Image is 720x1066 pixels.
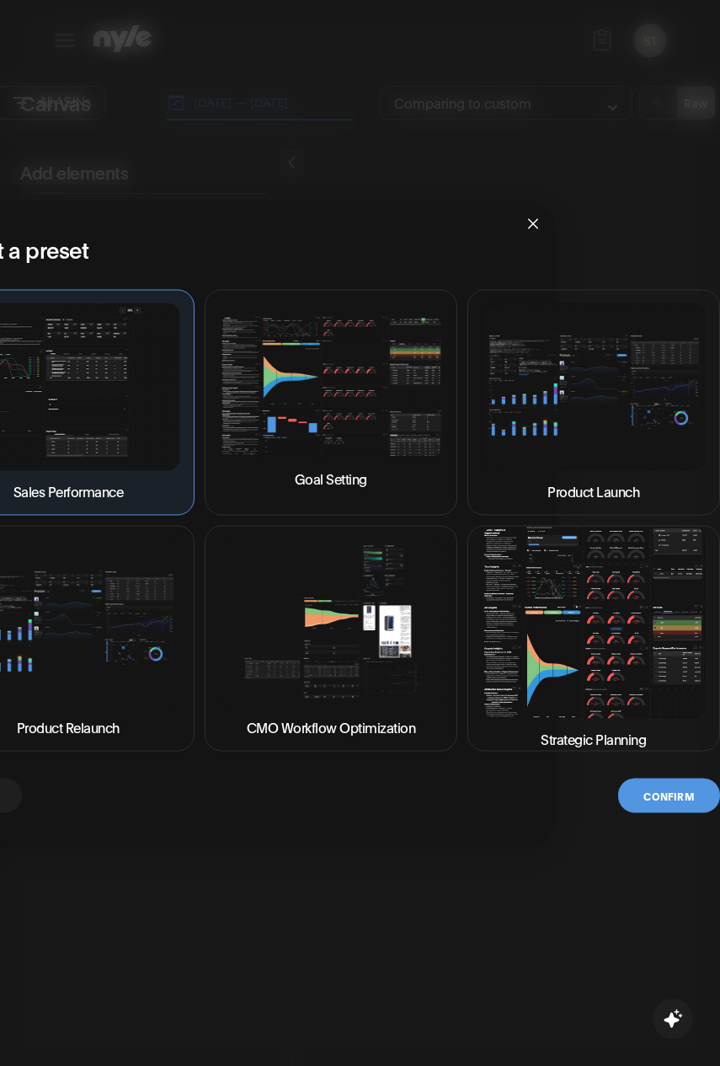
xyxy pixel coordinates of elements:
p: Sales Performance [13,481,124,501]
button: Goal Setting [205,289,457,515]
p: Product Relaunch [17,717,120,737]
img: Strategic Planning [482,527,706,718]
p: Product Launch [547,481,639,501]
img: CMO Workflow Optimization [219,539,443,707]
img: Goal Setting [219,316,443,458]
p: CMO Workflow Optimization [247,716,416,737]
span: close [526,217,540,230]
button: CMO Workflow Optimization [205,525,457,751]
button: Close [510,200,556,245]
button: Strategic Planning [467,525,720,751]
button: Product Launch [467,289,720,515]
p: Strategic Planning [541,729,646,749]
button: Confirm [618,778,719,812]
p: Goal Setting [295,468,367,488]
img: Product Launch [482,303,706,470]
